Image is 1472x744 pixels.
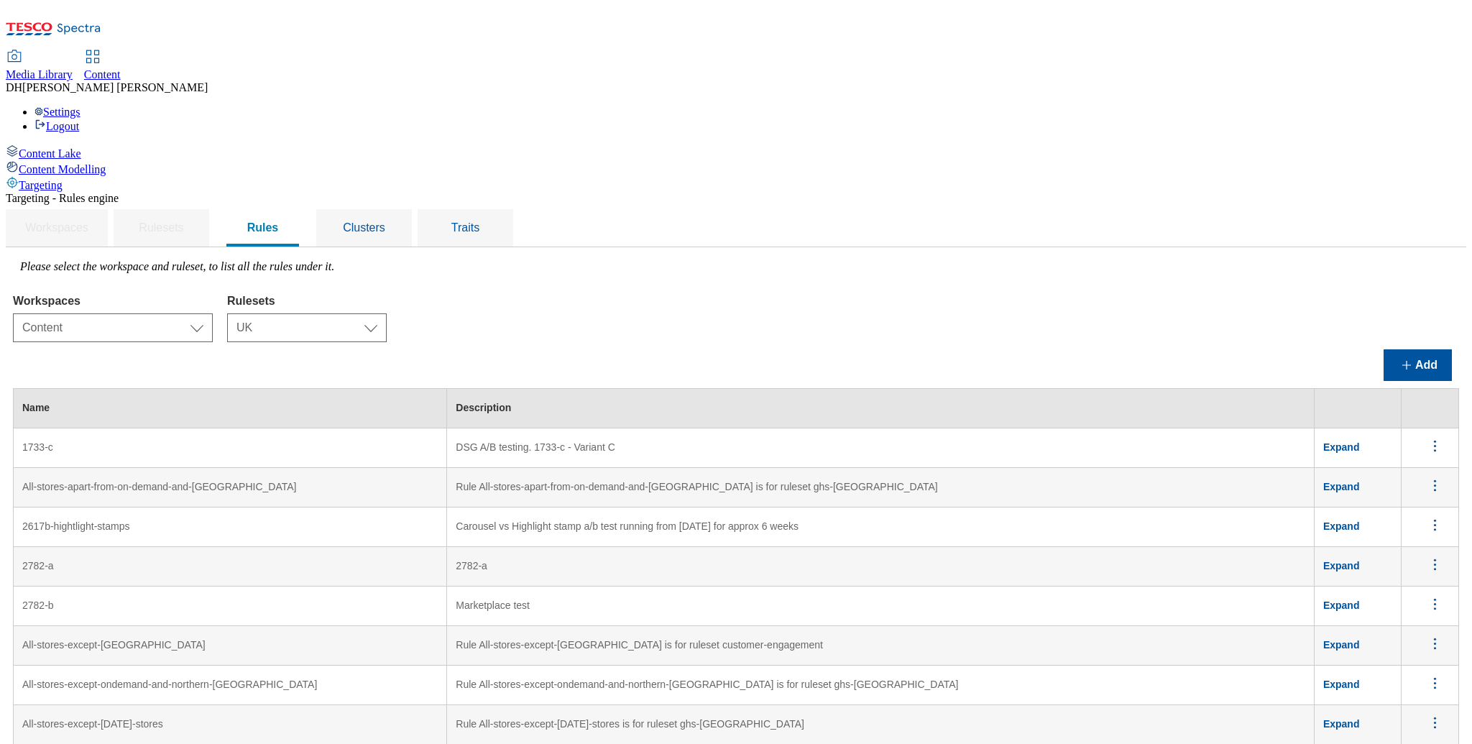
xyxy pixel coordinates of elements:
td: 2617b-hightlight-stamps [14,508,447,547]
span: Expand [1323,639,1360,651]
span: Expand [1323,520,1360,532]
label: Workspaces [13,295,213,308]
button: Add [1384,349,1452,381]
svg: menus [1426,516,1444,534]
th: Name [14,389,447,428]
td: 2782-a [14,547,447,587]
span: Clusters [343,221,385,234]
td: Rule All-stores-except-ondemand-and-northern-[GEOGRAPHIC_DATA] is for ruleset ghs-[GEOGRAPHIC_DATA] [447,666,1315,705]
td: All-stores-except-ondemand-and-northern-[GEOGRAPHIC_DATA] [14,666,447,705]
a: Targeting [6,176,1466,192]
td: DSG A/B testing. 1733-c - Variant C [447,428,1315,468]
span: Expand [1323,481,1360,492]
span: Expand [1323,718,1360,730]
svg: menus [1426,556,1444,574]
svg: menus [1426,674,1444,692]
td: 2782-b [14,587,447,626]
td: All-stores-except-[GEOGRAPHIC_DATA] [14,626,447,666]
span: Expand [1323,600,1360,611]
svg: menus [1426,635,1444,653]
th: Description [447,389,1315,428]
label: Rulesets [227,295,387,308]
td: 2782-a [447,547,1315,587]
label: Please select the workspace and ruleset, to list all the rules under it. [20,260,334,272]
td: Marketplace test [447,587,1315,626]
a: Content Modelling [6,160,1466,176]
span: [PERSON_NAME] [PERSON_NAME] [22,81,208,93]
td: Rule All-stores-except-[GEOGRAPHIC_DATA] is for ruleset customer-engagement [447,626,1315,666]
div: Targeting - Rules engine [6,192,1466,205]
svg: menus [1426,477,1444,495]
span: Expand [1323,679,1360,690]
td: All-stores-apart-from-on-demand-and-[GEOGRAPHIC_DATA] [14,468,447,508]
span: Targeting [19,179,63,191]
a: Media Library [6,51,73,81]
svg: menus [1426,437,1444,455]
span: Traits [451,221,479,234]
a: Content [84,51,121,81]
span: Expand [1323,560,1360,571]
span: Content [84,68,121,81]
span: Expand [1323,441,1360,453]
td: 1733-c [14,428,447,468]
td: Rule All-stores-apart-from-on-demand-and-[GEOGRAPHIC_DATA] is for ruleset ghs-[GEOGRAPHIC_DATA] [447,468,1315,508]
span: Content Lake [19,147,81,160]
span: Media Library [6,68,73,81]
span: Content Modelling [19,163,106,175]
span: Rules [247,221,279,234]
span: DH [6,81,22,93]
a: Content Lake [6,144,1466,160]
a: Settings [34,106,80,118]
a: Logout [34,120,79,132]
svg: menus [1426,595,1444,613]
svg: menus [1426,714,1444,732]
td: Carousel vs Highlight stamp a/b test running from [DATE] for approx 6 weeks [447,508,1315,547]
